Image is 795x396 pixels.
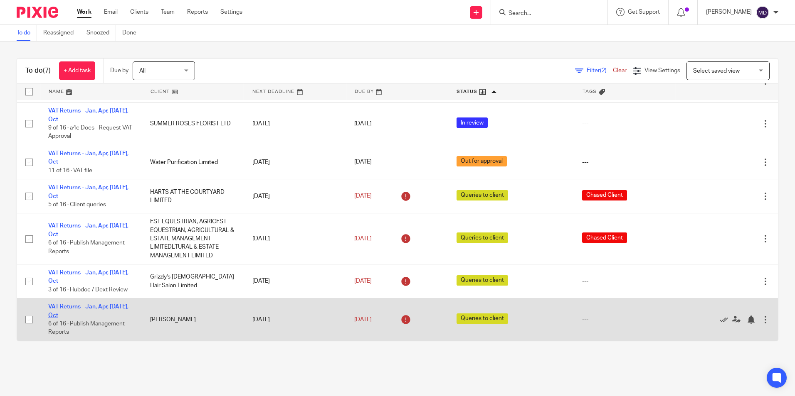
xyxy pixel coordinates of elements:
[244,179,346,213] td: [DATE]
[142,103,244,145] td: SUMMER ROSES FLORIST LTD
[48,304,128,318] a: VAT Returns - Jan, Apr, [DATE], Oct
[48,240,125,254] span: 6 of 16 · Publish Management Reports
[59,61,95,80] a: + Add task
[48,223,128,237] a: VAT Returns - Jan, Apr, [DATE], Oct
[48,202,106,208] span: 5 of 16 · Client queries
[48,287,128,293] span: 3 of 16 · Hubdoc / Dext Review
[43,67,51,74] span: (7)
[756,6,769,19] img: svg%3E
[354,121,372,127] span: [DATE]
[161,8,175,16] a: Team
[244,264,346,298] td: [DATE]
[457,232,508,243] span: Queries to client
[17,25,37,41] a: To do
[354,317,372,323] span: [DATE]
[104,8,118,16] a: Email
[354,193,372,199] span: [DATE]
[48,168,92,174] span: 11 of 16 · VAT file
[582,277,667,285] div: ---
[122,25,143,41] a: Done
[457,275,508,286] span: Queries to client
[582,232,627,243] span: Chased Client
[244,103,346,145] td: [DATE]
[48,125,132,139] span: 9 of 16 · a4c Docs - Request VAT Approval
[587,68,613,73] span: Filter
[354,159,372,165] span: [DATE]
[628,9,660,15] span: Get Support
[48,321,125,335] span: 6 of 16 · Publish Management Reports
[25,66,51,75] h1: To do
[142,298,244,341] td: [PERSON_NAME]
[582,158,667,166] div: ---
[457,190,508,200] span: Queries to client
[354,278,372,284] span: [DATE]
[354,236,372,242] span: [DATE]
[720,315,732,324] a: Mark as done
[244,145,346,179] td: [DATE]
[142,264,244,298] td: Grizzly's [DEMOGRAPHIC_DATA] Hair Salon Limited
[48,151,128,165] a: VAT Returns - Jan, Apr, [DATE], Oct
[582,190,627,200] span: Chased Client
[139,68,146,74] span: All
[613,68,627,73] a: Clear
[220,8,242,16] a: Settings
[457,313,508,324] span: Queries to client
[508,10,583,17] input: Search
[142,179,244,213] td: HARTS AT THE COURTYARD LIMITED
[244,298,346,341] td: [DATE]
[693,68,740,74] span: Select saved view
[130,8,148,16] a: Clients
[86,25,116,41] a: Snoozed
[644,68,680,73] span: View Settings
[187,8,208,16] a: Reports
[244,213,346,264] td: [DATE]
[582,315,667,324] div: ---
[457,156,507,166] span: Out for approval
[706,8,752,16] p: [PERSON_NAME]
[600,68,607,73] span: (2)
[77,8,91,16] a: Work
[457,117,488,128] span: In review
[17,7,58,18] img: Pixie
[142,145,244,179] td: Water Purification Limited
[142,213,244,264] td: FST EQUESTRIAN, AGRICFST EQUESTRIAN, AGRICULTURAL & ESTATE MANAGEMENT LIMITEDLTURAL & ESTATE MANA...
[110,66,128,75] p: Due by
[43,25,80,41] a: Reassigned
[582,120,667,128] div: ---
[48,108,128,122] a: VAT Returns - Jan, Apr, [DATE], Oct
[48,185,128,199] a: VAT Returns - Jan, Apr, [DATE], Oct
[583,89,597,94] span: Tags
[48,270,128,284] a: VAT Returns - Jan, Apr, [DATE], Oct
